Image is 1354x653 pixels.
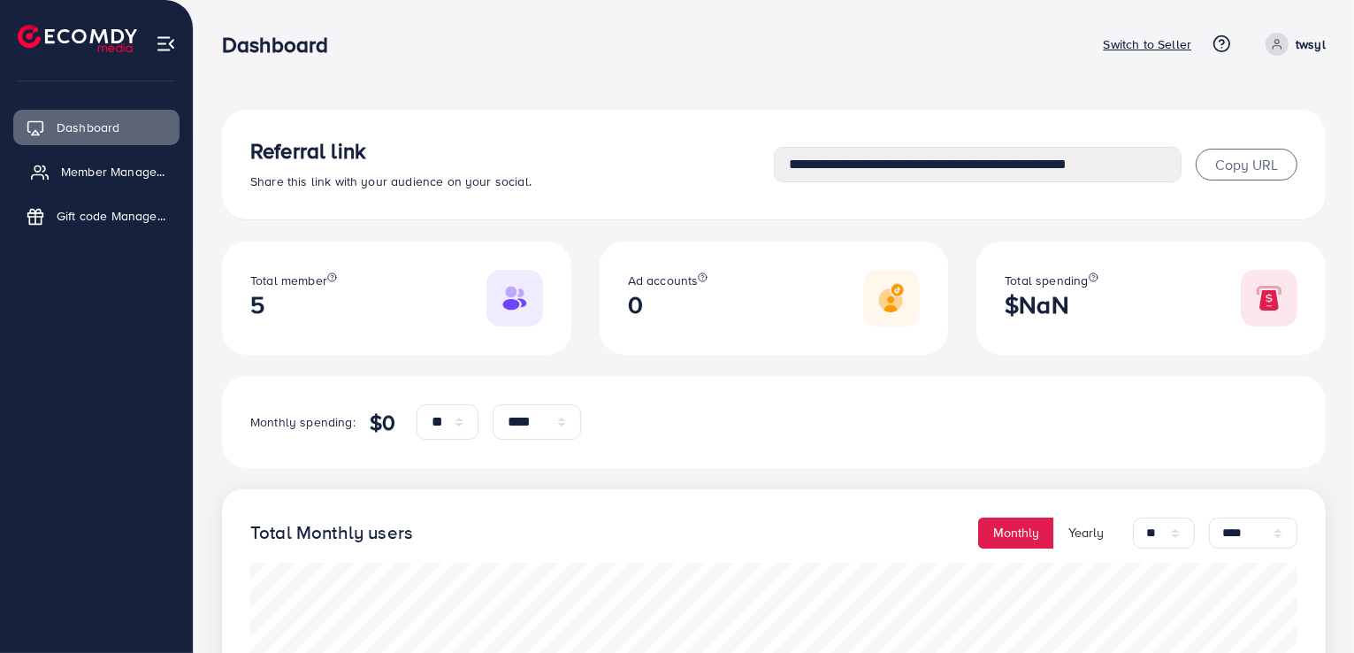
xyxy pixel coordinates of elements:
[1005,290,1098,319] h2: $NaN
[250,272,327,289] span: Total member
[370,410,395,435] h4: $0
[13,198,180,234] a: Gift code Management
[863,270,920,326] img: Responsive image
[1196,149,1297,181] button: Copy URL
[250,173,532,190] span: Share this link with your audience on your social.
[1104,34,1192,55] p: Switch to Seller
[222,32,342,58] h3: Dashboard
[18,25,137,52] img: logo
[486,270,543,326] img: Responsive image
[13,154,180,189] a: Member Management
[250,138,774,164] h3: Referral link
[978,518,1054,549] button: Monthly
[628,272,699,289] span: Ad accounts
[1241,270,1297,326] img: Responsive image
[1215,155,1278,174] span: Copy URL
[61,163,171,181] span: Member Management
[1258,33,1326,56] a: twsyl
[57,119,119,136] span: Dashboard
[1296,34,1326,55] p: twsyl
[628,290,708,319] h2: 0
[250,522,413,544] h4: Total Monthly users
[156,34,176,54] img: menu
[13,110,180,145] a: Dashboard
[250,290,337,319] h2: 5
[250,411,356,433] p: Monthly spending:
[57,207,166,225] span: Gift code Management
[1279,573,1341,640] iframe: Chat
[1053,518,1119,549] button: Yearly
[1005,272,1088,289] span: Total spending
